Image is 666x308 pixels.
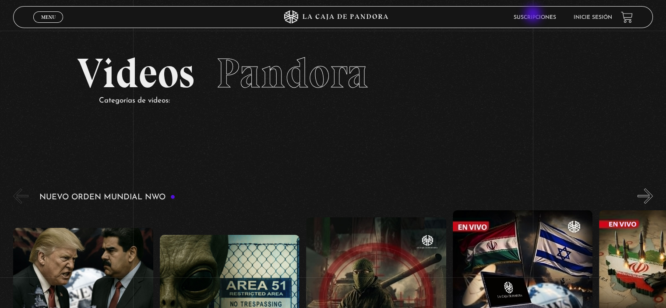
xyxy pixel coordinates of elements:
[99,94,588,108] p: Categorías de videos:
[638,188,653,204] button: Next
[621,11,633,23] a: View your shopping cart
[216,48,368,98] span: Pandora
[514,15,556,20] a: Suscripciones
[13,188,28,204] button: Previous
[38,22,59,28] span: Cerrar
[41,14,56,20] span: Menu
[574,15,612,20] a: Inicie sesión
[39,193,175,202] h3: Nuevo Orden Mundial NWO
[77,53,588,94] h2: Videos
